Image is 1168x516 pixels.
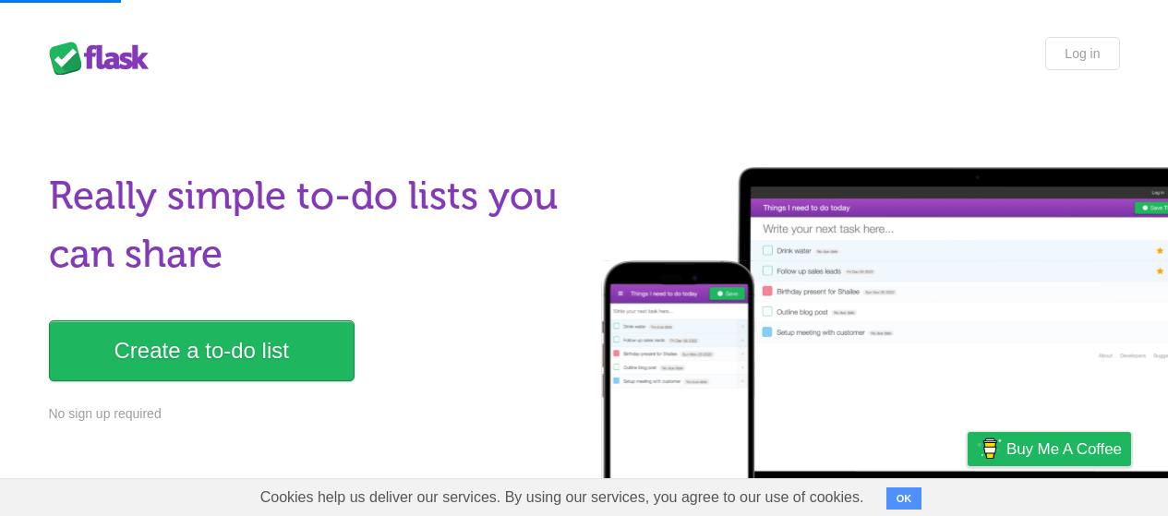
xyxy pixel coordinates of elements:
span: Buy me a coffee [1006,433,1122,465]
img: Buy me a coffee [977,433,1002,464]
div: Flask Lists [49,42,160,75]
p: No sign up required [49,404,573,424]
a: Create a to-do list [49,320,355,381]
button: OK [886,487,922,510]
h1: Really simple to-do lists you can share [49,167,573,283]
a: Buy me a coffee [968,432,1131,466]
a: Log in [1045,37,1119,70]
span: Cookies help us deliver our services. By using our services, you agree to our use of cookies. [242,479,883,516]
